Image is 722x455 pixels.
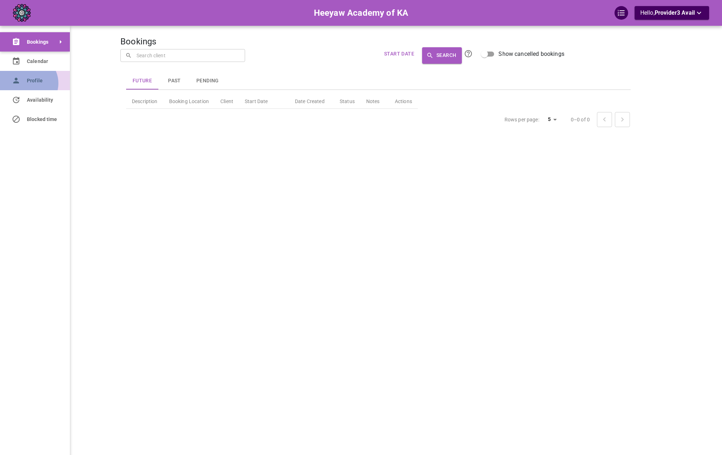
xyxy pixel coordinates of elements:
[163,91,215,109] th: Booking Location
[191,72,225,89] button: Pending
[13,4,31,22] img: company-logo
[360,91,389,109] th: Notes
[640,9,703,18] p: Hello,
[27,116,59,123] span: Blocked time
[635,6,709,20] button: Hello,Provider3 Avail
[27,96,59,104] span: Availability
[314,6,408,20] h6: Heeyaw Academy of KA
[135,49,240,62] input: Search client
[615,6,628,20] div: QuickStart Guide
[381,47,417,60] button: Start Date
[158,72,191,89] button: Past
[462,47,475,60] button: Click the Search button to submit your search. All name/email searches are CASE SENSITIVE. To sea...
[126,91,163,109] th: Description
[289,91,334,109] th: Date Created
[27,77,59,84] span: Profile
[27,58,59,65] span: Calendar
[571,116,590,123] p: 0–0 of 0
[422,47,462,64] button: Search
[655,9,695,16] span: Provider3 Avail
[215,91,239,109] th: Client
[505,116,539,123] p: Rows per page:
[239,91,289,109] th: Start Date
[542,114,559,125] div: 5
[126,72,158,89] button: Future
[389,91,418,109] th: Actions
[334,91,360,109] th: Status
